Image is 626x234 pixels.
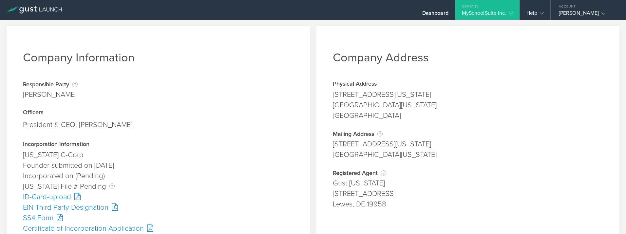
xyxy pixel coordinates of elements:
[23,89,78,100] div: [PERSON_NAME]
[333,110,603,121] div: [GEOGRAPHIC_DATA]
[23,118,294,132] div: President & CEO: [PERSON_NAME]
[23,141,294,148] div: Incorporation Information
[23,81,78,88] div: Responsible Party
[333,199,603,209] div: Lewes, DE 19958
[333,170,603,176] div: Registered Agent
[333,89,603,100] div: [STREET_ADDRESS][US_STATE]
[462,10,513,20] div: MySchoolSuite Inc.
[333,178,603,188] div: Gust [US_STATE]
[23,150,294,160] div: [US_STATE] C-Corp
[333,131,603,137] div: Mailing Address
[23,181,294,192] div: [US_STATE] File # Pending
[333,100,603,110] div: [GEOGRAPHIC_DATA][US_STATE]
[23,192,294,202] div: ID-Card-upload
[23,202,294,213] div: EIN Third Party Designation
[23,160,294,171] div: Founder submitted on [DATE]
[333,139,603,149] div: [STREET_ADDRESS][US_STATE]
[23,51,294,65] h1: Company Information
[23,213,294,223] div: SS4 Form
[559,10,615,20] div: [PERSON_NAME]
[23,171,294,181] div: Incorporated on (Pending)
[333,188,603,199] div: [STREET_ADDRESS]
[333,51,603,65] h1: Company Address
[333,81,603,88] div: Physical Address
[333,149,603,160] div: [GEOGRAPHIC_DATA][US_STATE]
[23,110,294,116] div: Officers
[23,223,294,234] div: Certificate of Incorporation Application
[526,10,544,20] div: Help
[422,10,448,20] div: Dashboard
